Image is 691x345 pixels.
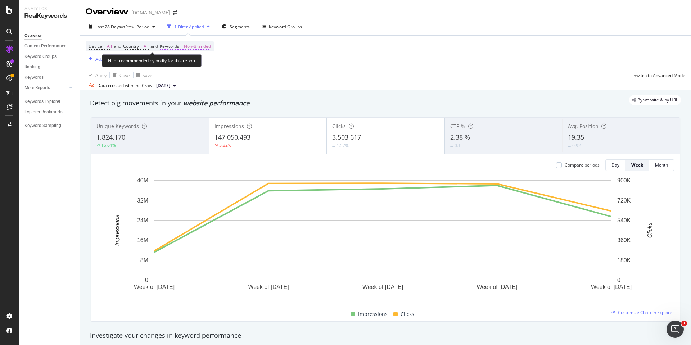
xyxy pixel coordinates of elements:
[24,122,74,130] a: Keyword Sampling
[649,159,674,171] button: Month
[219,21,253,32] button: Segments
[24,32,42,40] div: Overview
[107,41,112,51] span: All
[119,72,130,78] div: Clear
[24,74,74,81] a: Keywords
[24,32,74,40] a: Overview
[134,69,152,81] button: Save
[24,42,74,50] a: Content Performance
[140,43,143,49] span: =
[450,123,465,130] span: CTR %
[219,142,231,148] div: 5.82%
[86,69,107,81] button: Apply
[24,84,50,92] div: More Reports
[647,223,653,238] text: Clicks
[618,309,674,316] span: Customize Chart in Explorer
[173,10,177,15] div: arrow-right-arrow-left
[134,284,175,290] text: Week of [DATE]
[24,63,40,71] div: Ranking
[174,24,204,30] div: 1 Filter Applied
[634,72,685,78] div: Switch to Advanced Mode
[96,123,139,130] span: Unique Keywords
[248,284,289,290] text: Week of [DATE]
[617,197,631,203] text: 720K
[24,98,60,105] div: Keywords Explorer
[617,237,631,243] text: 360K
[611,309,674,316] a: Customize Chart in Explorer
[24,122,61,130] div: Keyword Sampling
[143,72,152,78] div: Save
[131,9,170,16] div: [DOMAIN_NAME]
[332,123,346,130] span: Clicks
[160,43,179,49] span: Keywords
[97,82,153,89] div: Data crossed with the Crawl
[95,72,107,78] div: Apply
[455,142,461,149] div: 0.1
[137,217,148,223] text: 24M
[86,6,128,18] div: Overview
[156,82,170,89] span: 2025 Aug. 30th
[629,95,681,105] div: legacy label
[362,284,403,290] text: Week of [DATE]
[625,159,649,171] button: Week
[401,310,414,318] span: Clicks
[568,123,599,130] span: Avg. Position
[605,159,625,171] button: Day
[24,53,57,60] div: Keyword Groups
[24,84,67,92] a: More Reports
[144,41,149,51] span: All
[617,277,620,283] text: 0
[24,108,63,116] div: Explorer Bookmarks
[214,133,250,141] span: 147,050,493
[631,162,643,168] div: Week
[137,237,148,243] text: 16M
[24,108,74,116] a: Explorer Bookmarks
[637,98,678,102] span: By website & by URL
[631,69,685,81] button: Switch to Advanced Mode
[86,21,158,32] button: Last 28 DaysvsPrev. Period
[24,42,66,50] div: Content Performance
[565,162,600,168] div: Compare periods
[102,54,202,67] div: Filter recommended by botify for this report
[145,277,148,283] text: 0
[90,331,681,340] div: Investigate your changes in keyword performance
[114,215,120,246] text: Impressions
[24,53,74,60] a: Keyword Groups
[101,142,116,148] div: 16.64%
[140,257,148,263] text: 8M
[103,43,106,49] span: =
[230,24,250,30] span: Segments
[86,55,114,63] button: Add Filter
[667,321,684,338] iframe: Intercom live chat
[617,177,631,183] text: 900K
[96,133,125,141] span: 1,824,170
[137,197,148,203] text: 32M
[153,81,179,90] button: [DATE]
[137,177,148,183] text: 40M
[568,133,584,141] span: 19.35
[24,6,74,12] div: Analytics
[214,123,244,130] span: Impressions
[89,43,102,49] span: Device
[121,24,149,30] span: vs Prev. Period
[617,257,631,263] text: 180K
[114,43,121,49] span: and
[591,284,632,290] text: Week of [DATE]
[97,177,669,301] svg: A chart.
[655,162,668,168] div: Month
[332,145,335,147] img: Equal
[477,284,517,290] text: Week of [DATE]
[269,24,302,30] div: Keyword Groups
[184,41,211,51] span: Non-Branded
[164,21,213,32] button: 1 Filter Applied
[450,133,470,141] span: 2.38 %
[358,310,388,318] span: Impressions
[24,12,74,20] div: RealKeywords
[95,56,114,62] div: Add Filter
[180,43,183,49] span: =
[24,63,74,71] a: Ranking
[450,145,453,147] img: Equal
[123,43,139,49] span: Country
[572,142,581,149] div: 0.92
